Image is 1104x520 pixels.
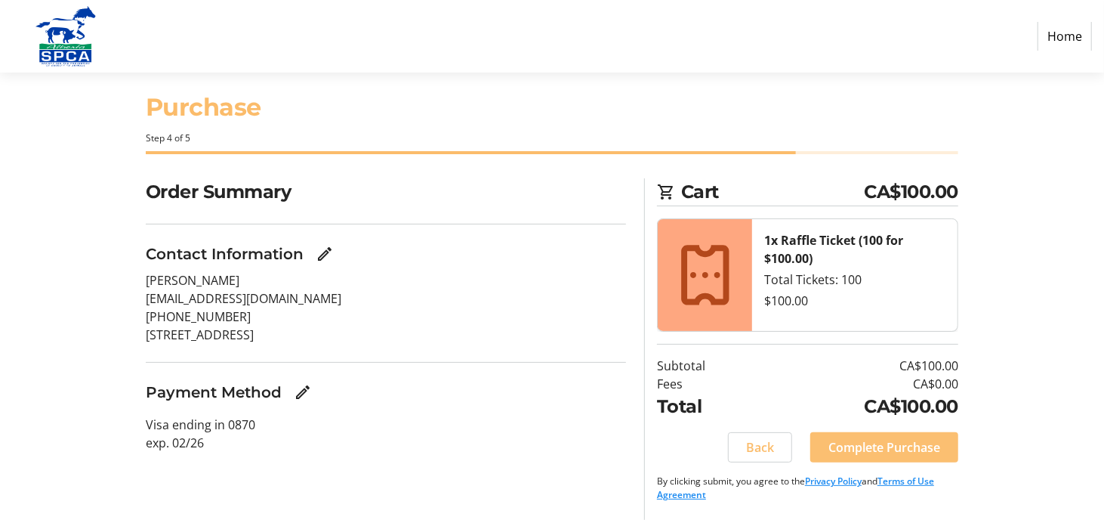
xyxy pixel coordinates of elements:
img: Alberta SPCA's Logo [12,6,119,67]
p: [PERSON_NAME] [146,271,626,289]
a: Home [1038,22,1092,51]
div: Step 4 of 5 [146,132,958,145]
p: [EMAIL_ADDRESS][DOMAIN_NAME] [146,289,626,308]
span: Cart [681,178,865,206]
p: [PHONE_NUMBER] [146,308,626,326]
td: CA$100.00 [759,393,958,420]
h3: Contact Information [146,243,304,265]
a: Terms of Use Agreement [657,475,934,501]
div: Total Tickets: 100 [764,271,945,289]
button: Edit Payment Method [288,377,318,407]
button: Complete Purchase [810,432,958,463]
td: Subtotal [657,357,759,375]
strong: 1x Raffle Ticket (100 for $100.00) [764,232,903,267]
button: Edit Contact Information [310,239,340,269]
p: Visa ending in 0870 exp. 02/26 [146,416,626,452]
p: By clicking submit, you agree to the and [657,475,958,502]
p: [STREET_ADDRESS] [146,326,626,344]
div: $100.00 [764,292,945,310]
td: Total [657,393,759,420]
h1: Purchase [146,89,958,125]
td: CA$100.00 [759,357,958,375]
td: CA$0.00 [759,375,958,393]
span: CA$100.00 [865,178,959,206]
h2: Order Summary [146,178,626,206]
h3: Payment Method [146,381,282,404]
button: Back [728,432,792,463]
span: Back [746,438,774,457]
a: Privacy Policy [805,475,862,487]
td: Fees [657,375,759,393]
span: Complete Purchase [828,438,940,457]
